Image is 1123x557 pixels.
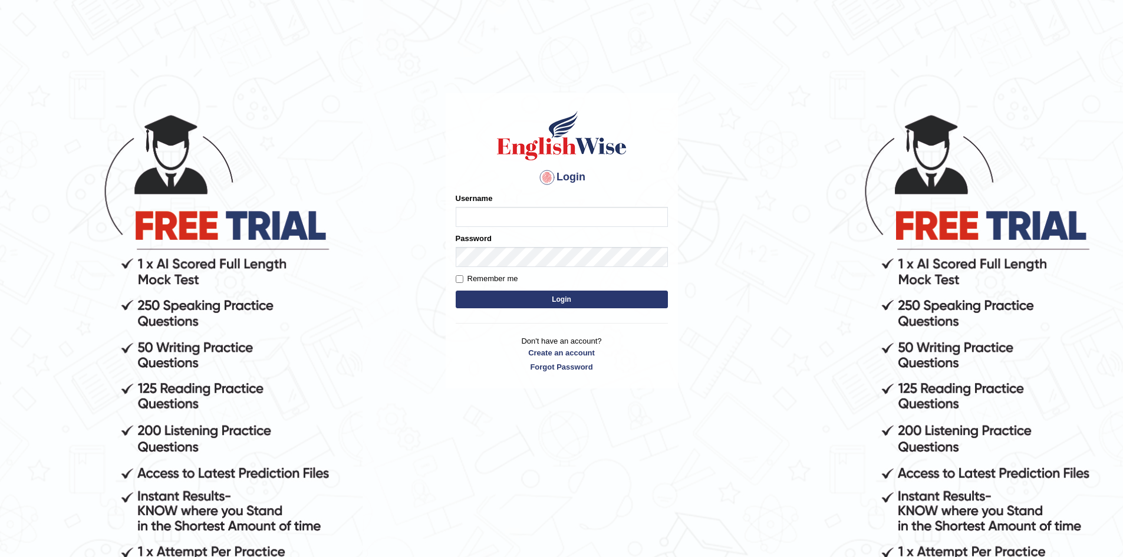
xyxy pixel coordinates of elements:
label: Username [456,193,493,204]
a: Create an account [456,347,668,358]
img: Logo of English Wise sign in for intelligent practice with AI [495,109,629,162]
label: Remember me [456,273,518,285]
button: Login [456,291,668,308]
a: Forgot Password [456,361,668,373]
h4: Login [456,168,668,187]
input: Remember me [456,275,463,283]
p: Don't have an account? [456,335,668,372]
label: Password [456,233,492,244]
